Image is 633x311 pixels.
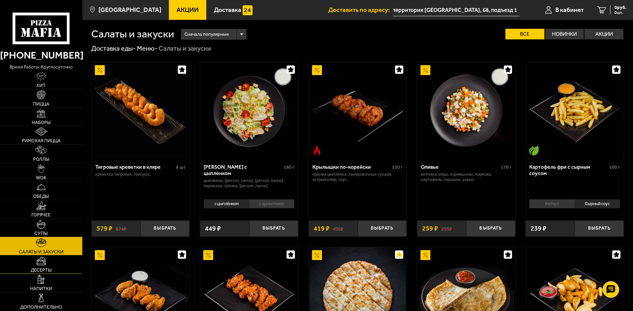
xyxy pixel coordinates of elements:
[99,7,161,13] span: [GEOGRAPHIC_DATA]
[200,197,298,215] div: 0
[309,62,406,159] img: Крылышки по-корейски
[393,4,520,16] input: Ваш адрес доставки
[95,164,175,170] div: Тигровые креветки в кляре
[526,62,624,159] a: Вегетарианское блюдоКартофель фри с сырным соусом
[333,225,343,232] s: 498 ₽
[529,199,574,208] li: Кетчуп
[614,11,626,15] span: 0 шт.
[19,250,63,254] span: Салаты и закуски
[609,164,620,170] span: 100 г
[529,146,539,155] img: Вегетарианское блюдо
[97,225,112,232] span: 579 ₽
[36,83,46,88] span: Хит
[95,172,186,177] p: креветка тигровая, темпура.
[22,139,60,143] span: Римская пицца
[204,164,282,176] div: [PERSON_NAME] с цыпленком
[312,164,391,170] div: Крылышки по-корейски
[466,220,515,237] button: Выбрать
[203,250,213,260] img: Акционный
[545,29,584,39] label: Новинки
[392,164,403,170] span: 230 г
[91,29,174,39] h1: Салаты и закуски
[33,194,49,199] span: Обеды
[420,250,430,260] img: Акционный
[92,62,190,159] a: АкционныйТигровые креветки в кляре
[204,199,249,208] li: с цыплёнком
[418,62,514,159] img: Оливье
[527,62,623,159] img: Картофель фри с сырным соусом
[214,7,241,13] span: Доставка
[95,65,105,75] img: Акционный
[91,44,136,52] a: Доставка еды-
[31,268,52,273] span: Десерты
[328,7,393,13] span: Доставить по адресу:
[312,172,403,182] p: крылья цыплёнка, панировочные сухари, острый кляр, соус.
[243,5,253,15] img: 15daf4d41897b9f0e9f617042186c801.svg
[34,231,48,236] span: Супы
[30,287,52,291] span: Напитки
[441,225,452,232] s: 293 ₽
[201,62,297,159] img: Салат Цезарь с цыпленком
[529,164,608,176] div: Картофель фри с сырным соусом
[204,178,295,189] p: цыпленок, [PERSON_NAME], [PERSON_NAME], пармезан, гренки, [PERSON_NAME].
[140,220,189,237] button: Выбрать
[159,44,211,53] div: Салаты и закуски
[501,164,512,170] span: 170 г
[33,157,49,162] span: Роллы
[249,199,295,208] li: с креветками
[33,102,49,107] span: Пицца
[614,5,626,10] span: 0 руб.
[505,29,544,39] label: Все
[184,28,229,41] span: Сначала популярные
[358,220,407,237] button: Выбрать
[116,225,126,232] s: 674 ₽
[200,62,298,159] a: Салат Цезарь с цыпленком
[526,197,624,215] div: 0
[417,62,515,159] a: АкционныйОливье
[31,213,51,217] span: Горячее
[575,220,624,237] button: Выбрать
[249,220,298,237] button: Выбрать
[422,225,438,232] span: 259 ₽
[574,199,620,208] li: Сырный соус
[20,305,62,310] span: Дополнительно
[312,250,322,260] img: Акционный
[421,164,499,170] div: Оливье
[137,44,158,52] a: Меню-
[205,225,221,232] span: 449 ₽
[92,62,189,159] img: Тигровые креветки в кляре
[421,172,512,182] p: ветчина, яйцо, корнишоны, морковь, картофель, горошек, укроп.
[420,65,430,75] img: Акционный
[177,7,199,13] span: Акции
[95,250,105,260] img: Акционный
[312,146,322,155] img: Острое блюдо
[284,164,295,170] span: 180 г
[309,62,407,159] a: АкционныйОстрое блюдоКрылышки по-корейски
[312,65,322,75] img: Акционный
[314,225,330,232] span: 419 ₽
[176,164,186,170] span: 8 шт
[36,176,46,180] span: WOK
[531,225,546,232] span: 239 ₽
[584,29,623,39] label: Акции
[555,7,584,13] span: В кабинет
[32,120,51,125] span: Наборы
